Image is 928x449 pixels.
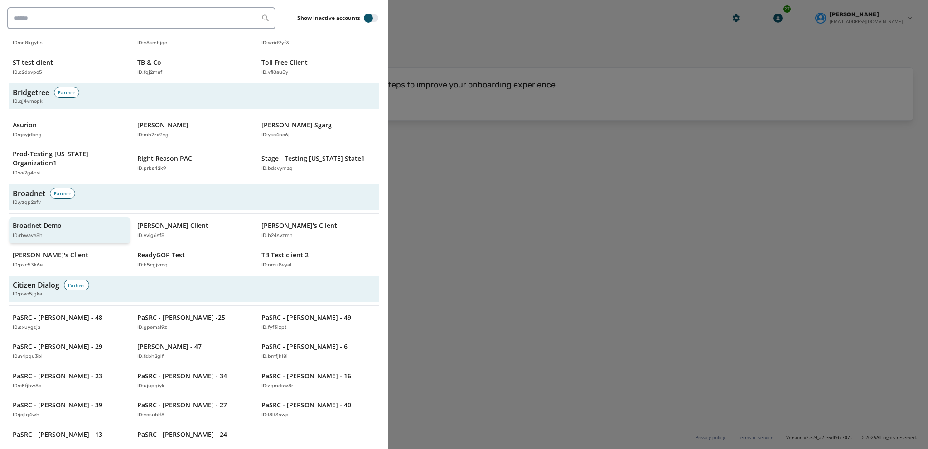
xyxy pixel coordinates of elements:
[134,247,255,273] button: ReadyGOP TestID:b5cgjvmq
[297,14,360,22] label: Show inactive accounts
[134,117,255,143] button: [PERSON_NAME]ID:mh2zx9vg
[13,382,42,390] p: ID: e5fjhw8b
[258,368,379,394] button: PaSRC - [PERSON_NAME] - 16ID:zqmdsw8r
[137,39,167,47] p: ID: v8kmhjqe
[9,117,130,143] button: AsurionID:qcyjdbng
[13,232,43,240] p: ID: rbwave8h
[9,397,130,423] button: PaSRC - [PERSON_NAME] - 39ID:jcjlq4wh
[13,221,62,230] p: Broadnet Demo
[137,261,168,269] p: ID: b5cgjvmq
[134,146,255,181] button: Right Reason PACID:prbs42k9
[9,247,130,273] button: [PERSON_NAME]'s ClientID:psc53k6e
[137,411,164,419] p: ID: vcsuhlf8
[261,382,293,390] p: ID: zqmdsw8r
[13,401,102,410] p: PaSRC - [PERSON_NAME] - 39
[261,131,290,139] p: ID: ykc4no6j
[13,372,102,381] p: PaSRC - [PERSON_NAME] - 23
[137,232,164,240] p: ID: vvig6sf8
[261,324,286,332] p: ID: fyf3izpt
[261,69,288,77] p: ID: vfi8au5y
[258,338,379,364] button: PaSRC - [PERSON_NAME] - 6ID:bmfjhl8i
[134,397,255,423] button: PaSRC - [PERSON_NAME] - 27ID:vcsuhlf8
[137,251,185,260] p: ReadyGOP Test
[258,54,379,80] button: Toll Free ClientID:vfi8au5y
[137,342,202,351] p: [PERSON_NAME] - 47
[13,199,41,207] span: ID: yzqp2efy
[261,58,308,67] p: Toll Free Client
[134,368,255,394] button: PaSRC - [PERSON_NAME] - 34ID:ujupqiyk
[13,290,42,298] span: ID: pwo5jgka
[9,54,130,80] button: ST test clientID:c2dsvpo5
[13,430,102,439] p: PaSRC - [PERSON_NAME] - 13
[137,324,167,332] p: ID: gpemal9z
[261,232,293,240] p: ID: b24svzmh
[13,353,43,361] p: ID: n4pqu3bl
[64,280,89,290] div: Partner
[13,39,43,47] p: ID: on8kgybs
[13,411,39,419] p: ID: jcjlq4wh
[261,313,351,322] p: PaSRC - [PERSON_NAME] - 49
[134,309,255,335] button: PaSRC - [PERSON_NAME] -25ID:gpemal9z
[13,169,41,177] p: ID: ve2g4psi
[261,121,332,130] p: [PERSON_NAME] Sgarg
[13,188,45,199] h3: Broadnet
[9,309,130,335] button: PaSRC - [PERSON_NAME] - 48ID:sxuygsja
[261,401,351,410] p: PaSRC - [PERSON_NAME] - 40
[261,221,337,230] p: [PERSON_NAME]'s Client
[9,83,379,109] button: BridgetreePartnerID:qj4vmopk
[137,154,192,163] p: Right Reason PAC
[258,397,379,423] button: PaSRC - [PERSON_NAME] - 40ID:l8lf3swp
[13,131,42,139] p: ID: qcyjdbng
[13,342,102,351] p: PaSRC - [PERSON_NAME] - 29
[261,154,365,163] p: Stage - Testing [US_STATE] State1
[261,342,348,351] p: PaSRC - [PERSON_NAME] - 6
[261,261,291,269] p: ID: nmu8vyal
[13,324,40,332] p: ID: sxuygsja
[137,165,166,173] p: ID: prbs42k9
[13,261,43,269] p: ID: psc53k6e
[13,87,49,98] h3: Bridgetree
[13,150,117,168] p: Prod-Testing [US_STATE] Organization1
[9,184,379,210] button: BroadnetPartnerID:yzqp2efy
[261,411,289,419] p: ID: l8lf3swp
[13,441,41,449] p: ID: hutd5rze
[137,372,227,381] p: PaSRC - [PERSON_NAME] - 34
[261,39,289,47] p: ID: wrid9yf3
[137,313,225,322] p: PaSRC - [PERSON_NAME] -25
[13,58,53,67] p: ST test client
[137,69,162,77] p: ID: fqj2rhaf
[137,441,166,449] p: ID: irayc8m6
[50,188,75,199] div: Partner
[258,117,379,143] button: [PERSON_NAME] SgargID:ykc4no6j
[137,382,164,390] p: ID: ujupqiyk
[261,372,351,381] p: PaSRC - [PERSON_NAME] - 16
[261,353,288,361] p: ID: bmfjhl8i
[258,247,379,273] button: TB Test client 2ID:nmu8vyal
[13,251,88,260] p: [PERSON_NAME]'s Client
[137,401,227,410] p: PaSRC - [PERSON_NAME] - 27
[9,338,130,364] button: PaSRC - [PERSON_NAME] - 29ID:n4pqu3bl
[258,146,379,181] button: Stage - Testing [US_STATE] State1ID:bdsvymaq
[13,280,59,290] h3: Citizen Dialog
[137,353,164,361] p: ID: fsbh2glf
[9,217,130,243] button: Broadnet DemoID:rbwave8h
[9,368,130,394] button: PaSRC - [PERSON_NAME] - 23ID:e5fjhw8b
[261,251,309,260] p: TB Test client 2
[137,58,161,67] p: TB & Co
[13,121,37,130] p: Asurion
[134,54,255,80] button: TB & CoID:fqj2rhaf
[13,98,43,106] span: ID: qj4vmopk
[9,146,130,181] button: Prod-Testing [US_STATE] Organization1ID:ve2g4psi
[137,221,208,230] p: [PERSON_NAME] Client
[137,430,227,439] p: PaSRC - [PERSON_NAME] - 24
[54,87,79,98] div: Partner
[13,69,42,77] p: ID: c2dsvpo5
[134,217,255,243] button: [PERSON_NAME] ClientID:vvig6sf8
[261,165,293,173] p: ID: bdsvymaq
[134,338,255,364] button: [PERSON_NAME] - 47ID:fsbh2glf
[258,309,379,335] button: PaSRC - [PERSON_NAME] - 49ID:fyf3izpt
[137,131,169,139] p: ID: mh2zx9vg
[137,121,188,130] p: [PERSON_NAME]
[258,217,379,243] button: [PERSON_NAME]'s ClientID:b24svzmh
[9,276,379,302] button: Citizen DialogPartnerID:pwo5jgka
